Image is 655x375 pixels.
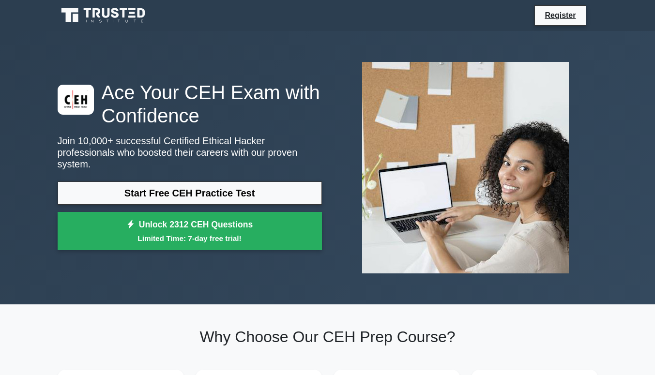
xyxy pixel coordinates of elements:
a: Start Free CEH Practice Test [58,181,322,205]
small: Limited Time: 7-day free trial! [70,233,310,244]
p: Join 10,000+ successful Certified Ethical Hacker professionals who boosted their careers with our... [58,135,322,170]
a: Unlock 2312 CEH QuestionsLimited Time: 7-day free trial! [58,212,322,251]
h2: Why Choose Our CEH Prep Course? [58,328,598,346]
a: Register [539,9,581,21]
h1: Ace Your CEH Exam with Confidence [58,81,322,127]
